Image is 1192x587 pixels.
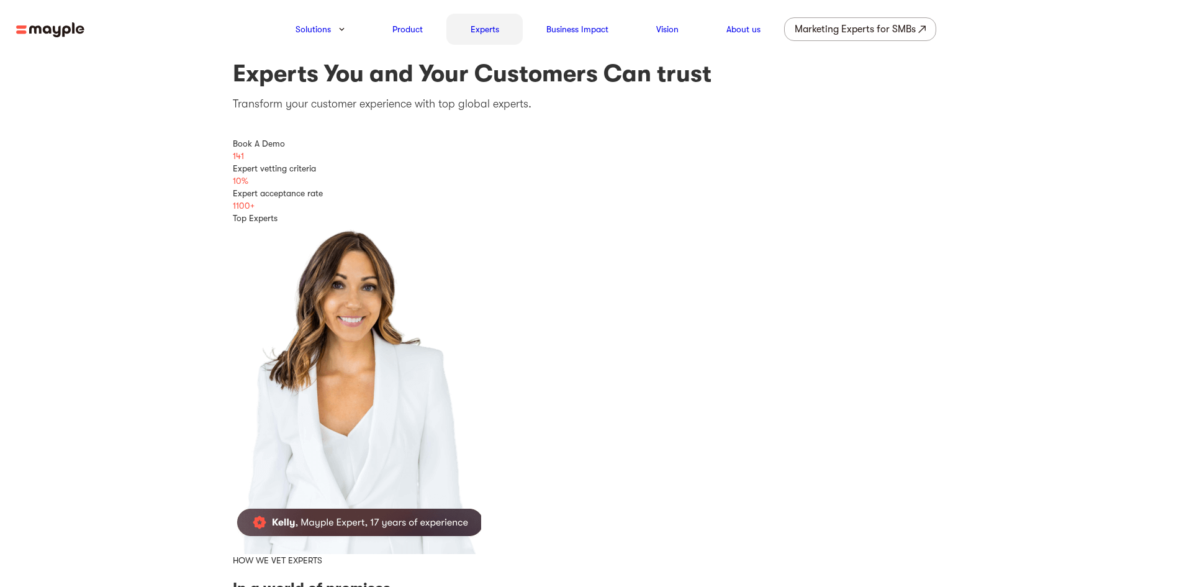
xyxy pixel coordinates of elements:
[726,22,761,37] a: About us
[233,199,959,212] div: 1100+
[296,22,331,37] a: Solutions
[392,22,423,37] a: Product
[233,175,959,187] div: 10%
[656,22,679,37] a: Vision
[339,27,345,31] img: arrow-down
[471,22,499,37] a: Experts
[233,150,959,162] div: 141
[16,22,84,38] img: mayple-logo
[233,554,959,567] div: HOW WE VET EXPERTS
[233,162,959,175] div: Expert vetting criteria
[546,22,608,37] a: Business Impact
[784,17,936,41] a: Marketing Experts for SMBs
[233,212,959,224] div: Top Experts
[795,20,916,38] div: Marketing Experts for SMBs
[233,58,959,89] h1: Experts You and Your Customers Can trust
[233,137,959,150] div: Book A Demo
[233,187,959,199] div: Expert acceptance rate
[233,224,481,554] img: Mark Farias Mayple Expert
[233,96,959,112] p: Transform your customer experience with top global experts.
